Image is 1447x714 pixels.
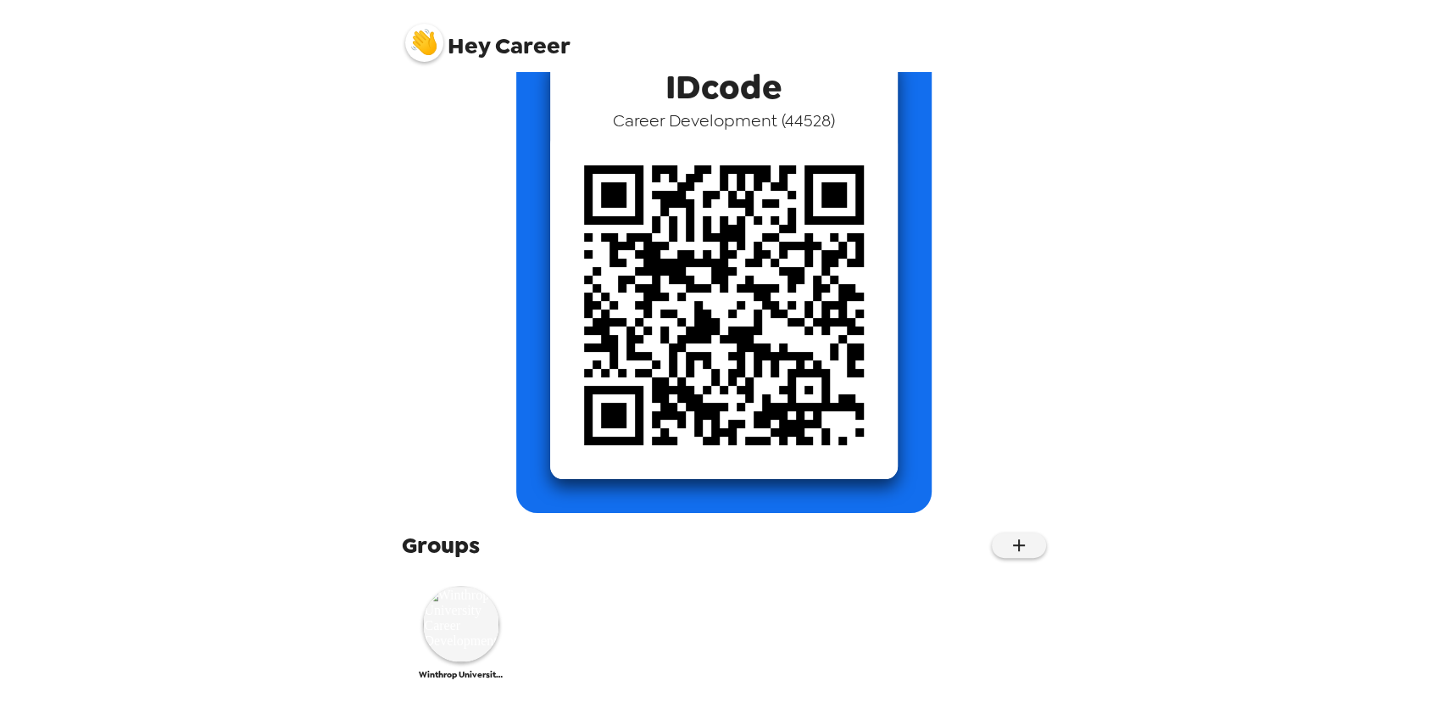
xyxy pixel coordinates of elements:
[405,24,443,62] img: profile pic
[419,669,504,680] span: Winthrop University Career Development
[402,530,480,561] span: Groups
[448,31,490,61] span: Hey
[665,56,782,109] span: IDcode
[613,109,835,131] span: Career Development ( 44528 )
[423,586,499,662] img: Winthrop University Career Development
[405,15,570,58] span: Career
[550,131,898,479] img: qr code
